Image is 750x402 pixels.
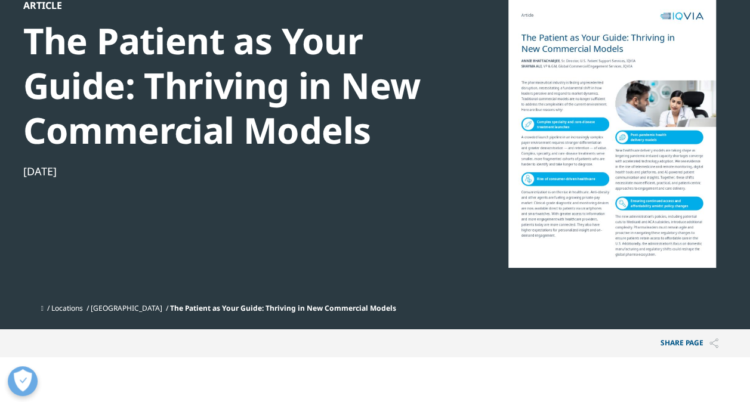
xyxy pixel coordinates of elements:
[51,303,83,313] a: Locations
[91,303,162,313] a: [GEOGRAPHIC_DATA]
[23,18,433,153] div: The Patient as Your Guide: Thriving in New Commercial Models
[23,164,433,178] div: [DATE]
[652,329,727,357] p: Share PAGE
[652,329,727,357] button: Share PAGEShare PAGE
[170,303,396,313] span: The Patient as Your Guide: Thriving in New Commercial Models
[8,366,38,396] button: Open Preferences
[709,338,718,348] img: Share PAGE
